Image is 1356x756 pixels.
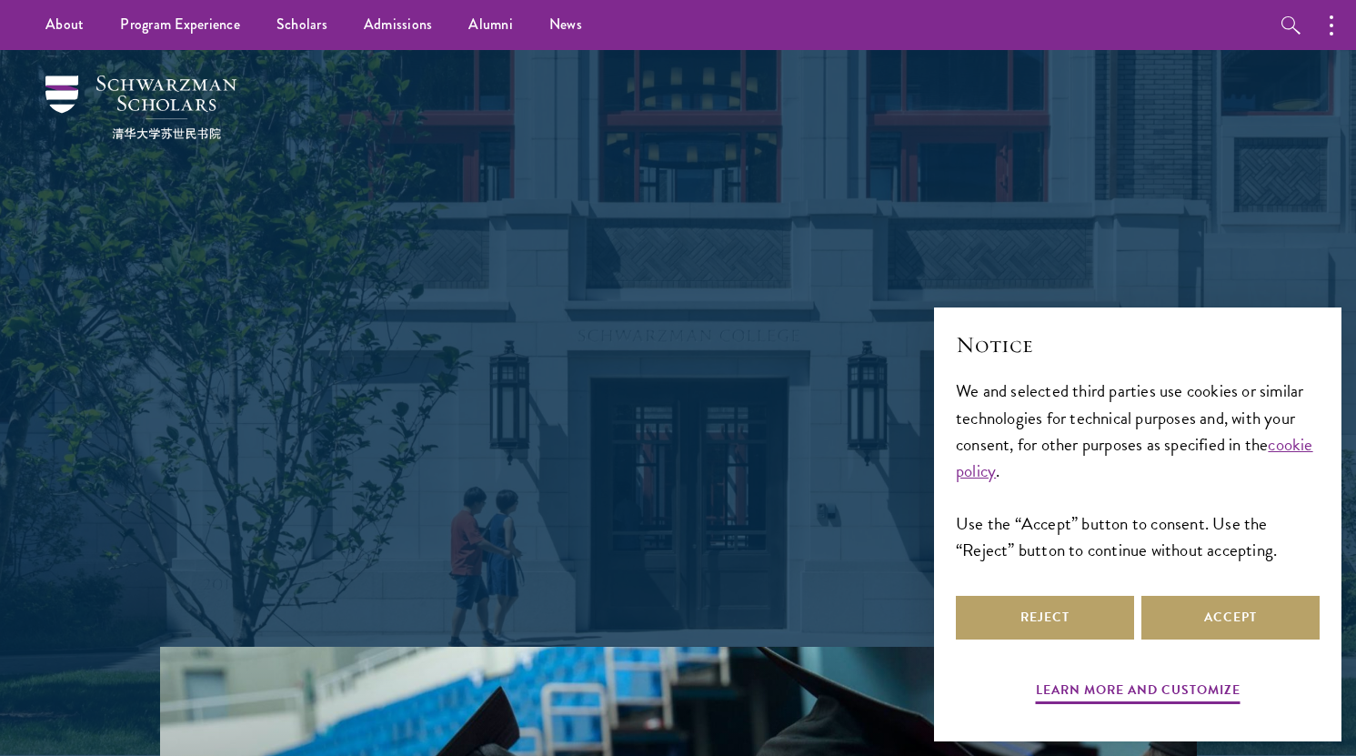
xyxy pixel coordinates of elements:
[1141,596,1320,640] button: Accept
[956,596,1134,640] button: Reject
[956,378,1320,562] div: We and selected third parties use cookies or similar technologies for technical purposes and, wit...
[956,431,1313,484] a: cookie policy
[1036,679,1240,707] button: Learn more and customize
[45,76,236,139] img: Schwarzman Scholars
[956,329,1320,360] h2: Notice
